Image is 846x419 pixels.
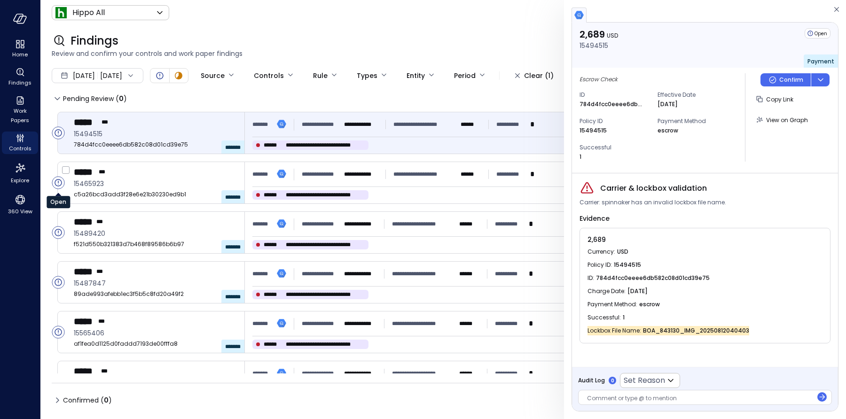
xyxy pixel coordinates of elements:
p: escrow [658,126,678,135]
span: 15494515 [614,260,641,270]
span: Findings [70,33,118,48]
span: Home [12,50,28,59]
div: Rule [313,68,328,84]
div: Open [52,226,65,239]
span: BOA_843130_IMG_20250812040403 [643,326,749,335]
span: af1fea0d1125d0faddd7193de00fffa8 [74,339,237,349]
button: dropdown-icon-button [811,73,830,86]
img: bigquery [574,10,584,20]
span: Audit Log [578,376,605,385]
p: [DATE] [658,100,678,109]
span: Policy ID : [587,260,614,270]
span: USD [607,31,618,39]
div: Open [805,28,830,39]
span: Carrier & lockbox validation [600,183,707,194]
span: 15494515 [74,129,237,139]
span: 15465923 [74,178,237,189]
span: 15565406 [74,328,237,338]
span: Escrow Check [580,75,618,83]
span: 1 [623,313,625,322]
p: 784d4fcc0eeee6db582c08d01cd39e75 [580,100,645,109]
p: 15494515 [580,40,608,51]
p: 15494515 [580,126,607,135]
span: Copy Link [766,95,793,103]
span: [DATE] [73,70,95,81]
span: Review and confirm your controls and work paper findings [52,48,835,59]
span: Payment Method : [587,300,639,309]
div: Clear (1) [524,70,554,82]
span: ID : [587,273,596,283]
div: In Progress [173,70,184,81]
span: 15489420 [74,228,237,239]
div: ( ) [101,395,112,405]
span: USD [617,247,628,256]
span: c5a26bcd3add3f28e6e21b30230ed9b1 [74,190,237,199]
span: Findings [8,78,31,87]
button: View on Graph [753,112,812,128]
span: Controls [9,144,31,153]
div: Types [357,68,377,84]
span: 15487847 [74,278,237,288]
div: Home [2,38,38,60]
span: Pending Review [63,91,127,106]
div: Controls [2,132,38,154]
div: Explore [2,160,38,186]
span: f521d550b321383d7b468f89586b6b97 [74,240,237,249]
div: Findings [2,66,38,88]
div: Open [52,176,65,189]
div: Open [52,276,65,289]
span: Evidence [580,214,610,223]
div: Work Papers [2,94,38,126]
p: 1 [580,152,581,162]
button: Confirm [760,73,811,86]
span: Successful : [587,313,623,322]
span: Explore [11,176,29,185]
span: Payment Method [658,116,728,126]
div: Open [52,126,65,140]
p: 2,689 [580,28,618,40]
span: Currency : [587,247,617,256]
div: Open [52,326,65,339]
span: Confirmed [63,393,112,408]
span: Work Papers [6,106,34,125]
span: 0 [119,94,124,103]
span: 89ade993afebb1ec3f5b5c8fd20a49f2 [74,289,237,299]
span: 0 [104,396,109,405]
div: Button group with a nested menu [760,73,830,86]
span: 360 View [8,207,32,216]
span: Carrier: spinnaker has an invalid lockbox file name. [580,198,726,207]
div: Controls [254,68,284,84]
span: Policy ID [580,116,650,126]
div: Period [454,68,476,84]
div: Open [47,196,70,208]
span: View on Graph [766,116,808,124]
span: Charge Date : [587,287,627,296]
span: ID [580,90,650,100]
span: 784d4fcc0eeee6db582c08d01cd39e75 [74,140,237,149]
p: 0 [611,377,614,384]
div: ( ) [116,93,127,104]
span: 2,689 [587,235,606,244]
span: [DATE] [627,287,648,296]
span: 784d4fcc0eeee6db582c08d01cd39e75 [596,273,710,283]
span: Lockbox File Name : [587,326,643,335]
div: Source [201,68,225,84]
img: Icon [55,7,67,18]
button: Clear (1) [507,68,561,84]
span: Successful [580,143,650,152]
p: Confirm [779,75,803,85]
p: Set Reason [624,375,665,386]
span: escrow [639,300,660,309]
button: Copy Link [753,91,797,107]
span: Effective Date [658,90,728,100]
div: 360 View [2,192,38,217]
div: Open [154,70,165,81]
div: Entity [407,68,425,84]
span: Payment [807,57,834,65]
p: Hippo All [72,7,105,18]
